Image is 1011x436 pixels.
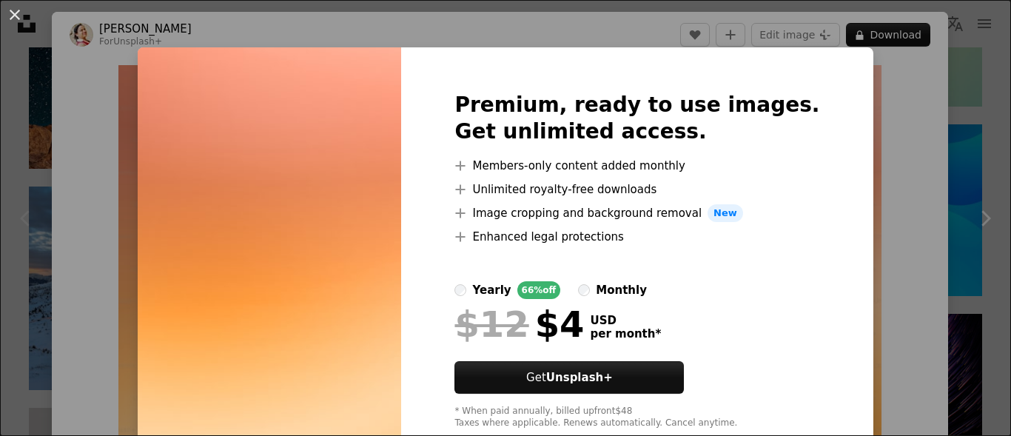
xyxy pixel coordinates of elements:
strong: Unsplash+ [546,371,613,384]
li: Enhanced legal protections [454,228,819,246]
span: USD [590,314,661,327]
button: GetUnsplash+ [454,361,684,394]
span: New [708,204,743,222]
li: Image cropping and background removal [454,204,819,222]
span: per month * [590,327,661,341]
input: monthly [578,284,590,296]
div: * When paid annually, billed upfront $48 Taxes where applicable. Renews automatically. Cancel any... [454,406,819,429]
li: Unlimited royalty-free downloads [454,181,819,198]
div: $4 [454,305,584,343]
li: Members-only content added monthly [454,157,819,175]
div: monthly [596,281,647,299]
div: 66% off [517,281,561,299]
div: yearly [472,281,511,299]
input: yearly66%off [454,284,466,296]
span: $12 [454,305,528,343]
h2: Premium, ready to use images. Get unlimited access. [454,92,819,145]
